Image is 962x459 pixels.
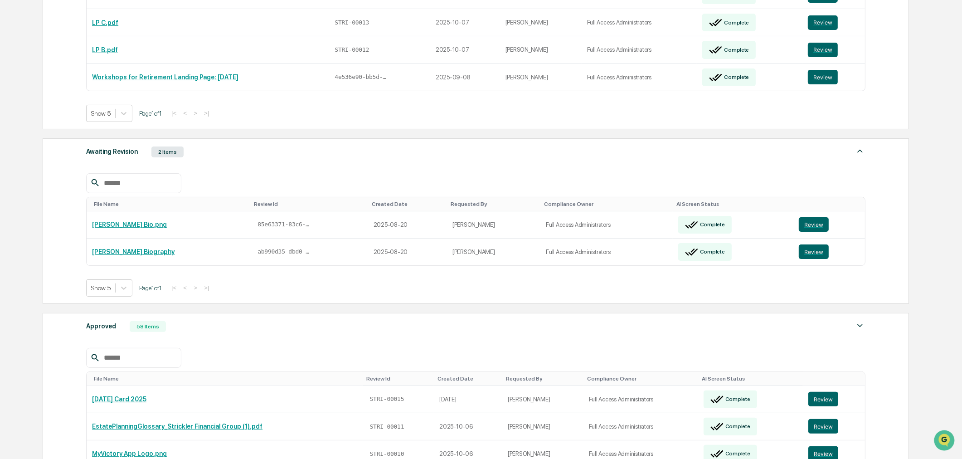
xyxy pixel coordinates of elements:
[724,396,750,402] div: Complete
[810,376,861,382] div: Toggle SortBy
[582,64,697,91] td: Full Access Administrators
[722,74,749,80] div: Complete
[86,320,116,332] div: Approved
[544,201,669,207] div: Toggle SortBy
[92,46,118,54] a: LP B.pdf
[154,130,165,141] button: Start new chat
[9,50,27,68] img: Greenboard
[139,284,162,292] span: Page 1 of 1
[370,423,404,430] span: STRI-00011
[855,320,865,331] img: caret
[582,36,697,63] td: Full Access Administrators
[335,46,369,54] span: STRI-00012
[66,173,73,181] div: 🗄️
[62,169,116,185] a: 🗄️Attestations
[799,217,860,232] a: Review
[92,221,167,228] a: [PERSON_NAME] Bio.png
[92,450,167,457] a: MyVictory App Logo.png
[808,15,838,30] button: Review
[180,284,189,292] button: <
[191,109,200,117] button: >
[500,64,582,91] td: [PERSON_NAME]
[500,9,582,36] td: [PERSON_NAME]
[92,248,175,255] a: [PERSON_NAME] Biography
[75,172,112,181] span: Attestations
[151,146,184,157] div: 2 Items
[191,284,200,292] button: >
[808,419,838,434] button: Review
[430,64,500,91] td: 2025-09-08
[698,221,725,228] div: Complete
[180,109,189,117] button: <
[583,413,698,440] td: Full Access Administrators
[9,127,25,144] img: 1746055101610-c473b297-6a78-478c-a979-82029cc54cd1
[451,201,537,207] div: Toggle SortBy
[5,169,62,185] a: 🖐️Preclearance
[447,211,540,239] td: [PERSON_NAME]
[335,73,389,81] span: 4e536e90-bb5d-4f80-ac58-ab76883e4e54
[933,429,957,454] iframe: Open customer support
[808,392,860,406] a: Review
[92,19,118,26] a: LP C.pdf
[724,450,750,457] div: Complete
[808,392,838,406] button: Review
[94,201,247,207] div: Toggle SortBy
[502,386,583,413] td: [PERSON_NAME]
[169,109,179,117] button: |<
[702,376,799,382] div: Toggle SortBy
[18,190,57,199] span: Data Lookup
[139,110,162,117] span: Page 1 of 1
[370,450,404,458] span: STRI-00010
[437,376,499,382] div: Toggle SortBy
[86,146,138,157] div: Awaiting Revision
[94,376,359,382] div: Toggle SortBy
[434,386,502,413] td: [DATE]
[722,47,749,53] div: Complete
[799,244,829,259] button: Review
[808,419,860,434] a: Review
[447,239,540,265] td: [PERSON_NAME]
[430,9,500,36] td: 2025-10-07
[258,248,312,255] span: ab990d35-dbd0-4899-8783-2fa5b8b170ae
[801,201,861,207] div: Toggle SortBy
[799,244,860,259] a: Review
[130,321,166,332] div: 58 Items
[366,376,431,382] div: Toggle SortBy
[808,43,860,57] a: Review
[9,173,16,181] div: 🖐️
[92,396,146,403] a: [DATE] Card 2025
[201,284,212,292] button: >|
[808,70,860,84] a: Review
[31,137,115,144] div: We're available if you need us!
[434,413,502,440] td: 2025-10-06
[258,221,312,228] span: 85e63371-83c6-493e-b577-d24574219749
[64,211,110,219] a: Powered byPylon
[90,212,110,219] span: Pylon
[370,396,404,403] span: STRI-00015
[540,211,672,239] td: Full Access Administrators
[18,172,58,181] span: Preclearance
[9,77,165,92] p: How can we help?
[722,20,749,26] div: Complete
[169,284,179,292] button: |<
[799,217,829,232] button: Review
[698,249,725,255] div: Complete
[368,211,447,239] td: 2025-08-20
[372,201,443,207] div: Toggle SortBy
[583,386,698,413] td: Full Access Administrators
[855,146,865,156] img: caret
[335,19,369,26] span: STRI-00013
[502,413,583,440] td: [PERSON_NAME]
[5,186,61,202] a: 🔎Data Lookup
[201,109,212,117] button: >|
[587,376,695,382] div: Toggle SortBy
[31,127,149,137] div: Start new chat
[506,376,580,382] div: Toggle SortBy
[676,201,790,207] div: Toggle SortBy
[92,423,262,430] a: EstatePlanningGlossary_Strickler Financial Group (1).pdf
[808,15,860,30] a: Review
[724,423,750,430] div: Complete
[92,73,238,81] a: Workshops for Retirement Landing Page: [DATE]
[808,70,838,84] button: Review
